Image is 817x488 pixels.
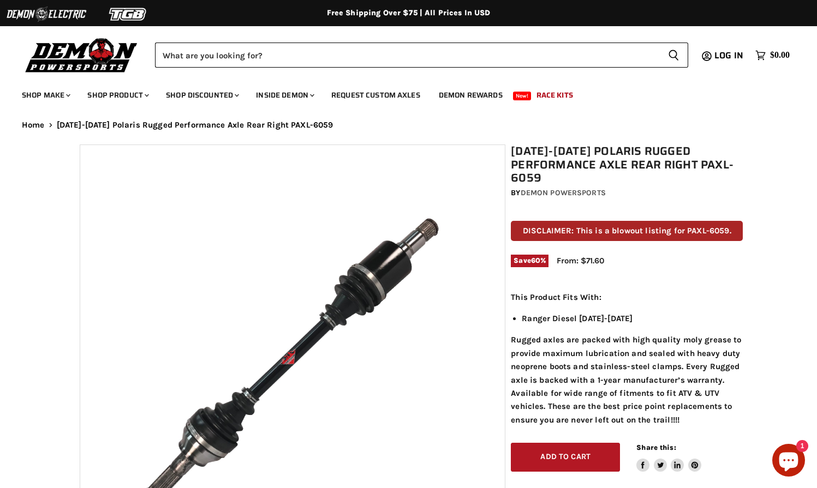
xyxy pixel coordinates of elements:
[57,121,333,130] span: [DATE]-[DATE] Polaris Rugged Performance Axle Rear Right PAXL-6059
[323,84,428,106] a: Request Custom Axles
[528,84,581,106] a: Race Kits
[769,444,808,479] inbox-online-store-chat: Shopify online store chat
[22,121,45,130] a: Home
[511,443,620,472] button: Add to cart
[531,256,540,264] span: 60
[14,84,77,106] a: Shop Make
[14,80,787,106] ul: Main menu
[248,84,321,106] a: Inside Demon
[155,43,659,68] input: Search
[79,84,156,106] a: Shop Product
[709,51,750,61] a: Log in
[522,312,743,325] li: Ranger Diesel [DATE]-[DATE]
[714,49,743,62] span: Log in
[511,144,743,185] h1: [DATE]-[DATE] Polaris Rugged Performance Axle Rear Right PAXL-6059
[540,452,591,461] span: Add to cart
[511,187,743,199] div: by
[22,35,141,74] img: Demon Powersports
[87,4,169,25] img: TGB Logo 2
[636,443,701,472] aside: Share this:
[511,221,743,241] p: DISCLAIMER: This is a blowout listing for PAXL-6059.
[770,50,790,61] span: $0.00
[158,84,246,106] a: Shop Discounted
[511,291,743,304] p: This Product Fits With:
[5,4,87,25] img: Demon Electric Logo 2
[511,291,743,426] div: Rugged axles are packed with high quality moly grease to provide maximum lubrication and sealed w...
[513,92,532,100] span: New!
[155,43,688,68] form: Product
[636,443,676,451] span: Share this:
[557,256,604,266] span: From: $71.60
[511,255,548,267] span: Save %
[750,47,795,63] a: $0.00
[659,43,688,68] button: Search
[431,84,511,106] a: Demon Rewards
[521,188,606,197] a: Demon Powersports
